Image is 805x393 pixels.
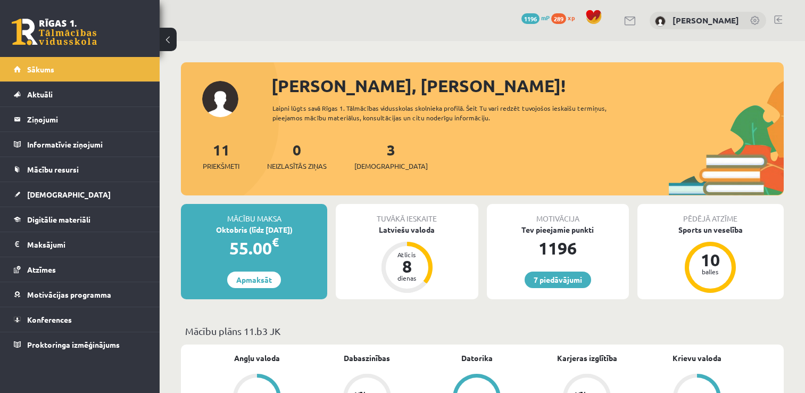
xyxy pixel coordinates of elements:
div: Pēdējā atzīme [637,204,784,224]
span: Neizlasītās ziņas [267,161,327,171]
a: Sports un veselība 10 balles [637,224,784,294]
a: 3[DEMOGRAPHIC_DATA] [354,140,428,171]
div: 8 [391,258,423,275]
legend: Maksājumi [27,232,146,257]
a: Digitālie materiāli [14,207,146,232]
div: Latviešu valoda [336,224,478,235]
a: Datorika [461,353,493,364]
img: Dairis Tilkēvičs [655,16,666,27]
legend: Informatīvie ziņojumi [27,132,146,157]
span: Aktuāli [27,89,53,99]
div: Mācību maksa [181,204,327,224]
a: Aktuāli [14,82,146,107]
a: Mācību resursi [14,157,146,182]
a: Krievu valoda [673,353,721,364]
span: xp [568,13,575,22]
div: Oktobris (līdz [DATE]) [181,224,327,235]
span: € [272,234,279,250]
div: Atlicis [391,251,423,258]
legend: Ziņojumi [27,107,146,132]
a: Latviešu valoda Atlicis 8 dienas [336,224,478,294]
a: Sākums [14,57,146,81]
div: 10 [694,251,726,268]
span: Sākums [27,64,54,74]
a: [PERSON_NAME] [673,15,739,26]
a: [DEMOGRAPHIC_DATA] [14,182,146,207]
a: Informatīvie ziņojumi [14,132,146,157]
a: Dabaszinības [344,353,390,364]
p: Mācību plāns 11.b3 JK [185,324,779,338]
a: 7 piedāvājumi [525,272,591,288]
div: balles [694,268,726,275]
div: 1196 [487,235,629,261]
div: Laipni lūgts savā Rīgas 1. Tālmācības vidusskolas skolnieka profilā. Šeit Tu vari redzēt tuvojošo... [272,103,634,122]
a: 289 xp [551,13,580,22]
span: Konferences [27,315,72,324]
div: Motivācija [487,204,629,224]
span: Motivācijas programma [27,290,111,299]
a: Maksājumi [14,232,146,257]
div: Tuvākā ieskaite [336,204,478,224]
span: Mācību resursi [27,165,79,174]
div: Tev pieejamie punkti [487,224,629,235]
span: 289 [551,13,566,24]
span: 1196 [521,13,540,24]
span: mP [541,13,550,22]
span: Digitālie materiāli [27,215,90,224]
a: Angļu valoda [234,353,280,364]
a: Proktoringa izmēģinājums [14,332,146,357]
div: 55.00 [181,235,327,261]
a: 1196 mP [521,13,550,22]
span: [DEMOGRAPHIC_DATA] [27,190,111,199]
span: Proktoringa izmēģinājums [27,340,120,349]
a: 11Priekšmeti [203,140,239,171]
a: Konferences [14,307,146,332]
a: 0Neizlasītās ziņas [267,140,327,171]
a: Ziņojumi [14,107,146,132]
span: Priekšmeti [203,161,239,171]
div: dienas [391,275,423,281]
a: Motivācijas programma [14,282,146,307]
span: [DEMOGRAPHIC_DATA] [354,161,428,171]
a: Karjeras izglītība [557,353,617,364]
a: Atzīmes [14,257,146,282]
div: Sports un veselība [637,224,784,235]
span: Atzīmes [27,265,56,274]
a: Rīgas 1. Tālmācības vidusskola [12,19,97,45]
div: [PERSON_NAME], [PERSON_NAME]! [271,73,784,99]
a: Apmaksāt [227,272,281,288]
